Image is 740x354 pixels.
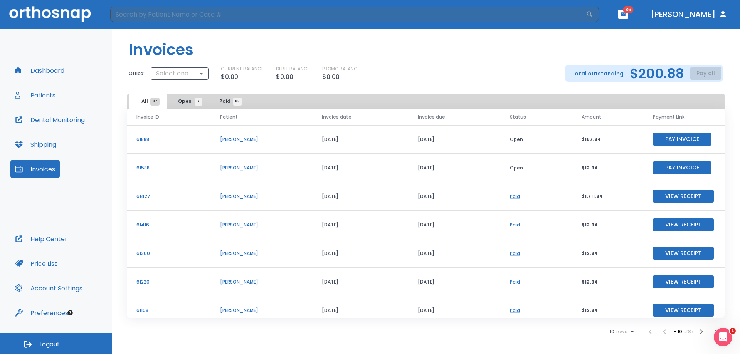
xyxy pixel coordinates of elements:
[653,218,714,231] button: View Receipt
[653,190,714,203] button: View Receipt
[220,193,303,200] p: [PERSON_NAME]
[10,230,72,248] button: Help Center
[136,250,202,257] p: 61360
[313,125,409,154] td: [DATE]
[418,114,445,121] span: Invoice due
[653,136,711,142] a: Pay Invoice
[409,154,501,182] td: [DATE]
[136,307,202,314] p: 61108
[571,69,624,78] p: Total outstanding
[220,221,303,228] p: [PERSON_NAME]
[510,114,526,121] span: Status
[510,279,520,285] a: Paid
[582,136,634,143] p: $187.94
[714,328,732,346] iframe: Intercom live chat
[653,133,711,146] button: Pay Invoice
[276,65,310,72] p: DEBIT BALANCE
[653,161,711,174] button: Pay Invoice
[409,239,501,268] td: [DATE]
[220,164,303,171] p: [PERSON_NAME]
[220,279,303,285] p: [PERSON_NAME]
[10,254,62,273] button: Price List
[653,278,714,285] a: View Receipt
[510,221,520,228] a: Paid
[510,193,520,200] a: Paid
[9,6,91,22] img: Orthosnap
[10,304,73,322] button: Preferences
[313,296,409,325] td: [DATE]
[582,164,634,171] p: $12.94
[195,98,202,106] span: 2
[136,221,202,228] p: 61416
[623,6,634,13] span: 86
[136,279,202,285] p: 61220
[672,328,683,335] span: 1 - 10
[683,328,694,335] span: of 87
[136,164,202,171] p: 61588
[10,111,89,129] button: Dental Monitoring
[220,250,303,257] p: [PERSON_NAME]
[653,114,684,121] span: Payment Link
[510,307,520,314] a: Paid
[582,250,634,257] p: $12.94
[10,86,60,104] button: Patients
[39,340,60,349] span: Logout
[582,307,634,314] p: $12.94
[313,154,409,182] td: [DATE]
[10,279,87,297] button: Account Settings
[129,38,193,61] h1: Invoices
[653,221,714,228] a: View Receipt
[221,72,238,82] p: $0.00
[647,7,731,21] button: [PERSON_NAME]
[582,193,634,200] p: $1,711.94
[582,221,634,228] p: $12.94
[653,275,714,288] button: View Receipt
[233,98,242,106] span: 85
[313,211,409,239] td: [DATE]
[10,61,69,80] button: Dashboard
[178,98,198,105] span: Open
[630,68,684,79] h2: $200.88
[67,309,74,316] div: Tooltip anchor
[653,250,714,256] a: View Receipt
[510,250,520,257] a: Paid
[582,114,601,121] span: Amount
[151,66,209,81] div: Select one
[614,329,627,334] span: rows
[220,136,303,143] p: [PERSON_NAME]
[409,125,501,154] td: [DATE]
[582,279,634,285] p: $12.94
[313,268,409,296] td: [DATE]
[129,70,145,77] p: Office:
[141,98,155,105] span: All
[276,72,293,82] p: $0.00
[313,182,409,211] td: [DATE]
[10,160,60,178] button: Invoices
[653,164,711,171] a: Pay Invoice
[409,268,501,296] td: [DATE]
[10,135,61,154] button: Shipping
[150,98,160,106] span: 87
[501,154,573,182] td: Open
[221,65,264,72] p: CURRENT BALANCE
[220,114,238,121] span: Patient
[322,114,351,121] span: Invoice date
[730,328,736,334] span: 1
[110,7,586,22] input: Search by Patient Name or Case #
[409,296,501,325] td: [DATE]
[610,329,614,334] span: 10
[219,98,237,105] span: Paid
[136,136,202,143] p: 61888
[409,211,501,239] td: [DATE]
[129,94,249,109] div: tabs
[409,182,501,211] td: [DATE]
[653,304,714,317] button: View Receipt
[653,193,714,199] a: View Receipt
[136,114,159,121] span: Invoice ID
